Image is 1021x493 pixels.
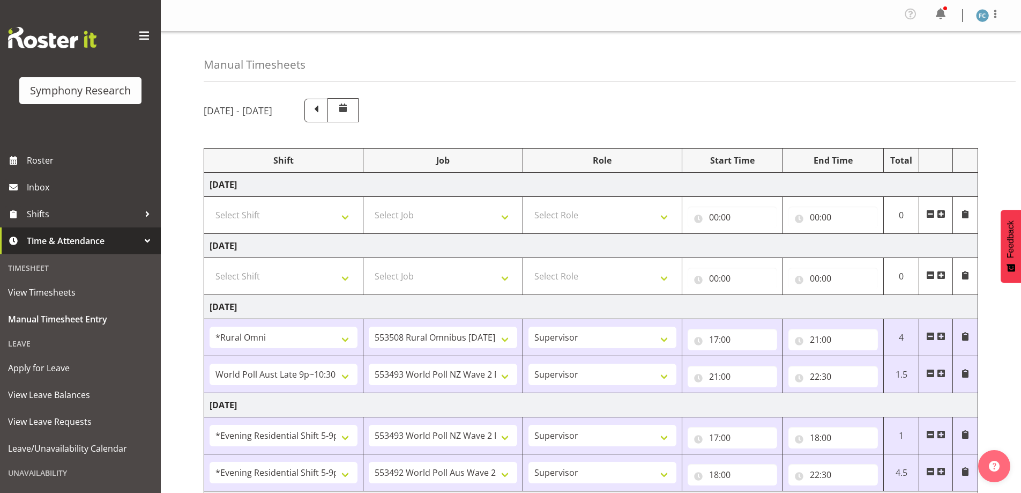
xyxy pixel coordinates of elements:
[369,154,517,167] div: Job
[889,154,914,167] div: Total
[883,356,919,393] td: 1.5
[788,154,878,167] div: End Time
[688,427,777,448] input: Click to select...
[210,154,357,167] div: Shift
[204,58,305,71] h4: Manual Timesheets
[883,197,919,234] td: 0
[688,154,777,167] div: Start Time
[788,366,878,387] input: Click to select...
[8,440,153,457] span: Leave/Unavailability Calendar
[204,173,978,197] td: [DATE]
[788,464,878,485] input: Click to select...
[688,464,777,485] input: Click to select...
[8,27,96,48] img: Rosterit website logo
[3,257,158,279] div: Timesheet
[3,462,158,484] div: Unavailability
[788,329,878,350] input: Click to select...
[204,393,978,417] td: [DATE]
[883,319,919,356] td: 4
[8,414,153,430] span: View Leave Requests
[3,408,158,435] a: View Leave Requests
[204,234,978,258] td: [DATE]
[1006,220,1016,258] span: Feedback
[883,258,919,295] td: 0
[27,206,139,222] span: Shifts
[976,9,989,22] img: fisi-cook-lagatule1979.jpg
[30,83,131,99] div: Symphony Research
[3,435,158,462] a: Leave/Unavailability Calendar
[688,268,777,289] input: Click to select...
[8,311,153,327] span: Manual Timesheet Entry
[883,454,919,491] td: 4.5
[688,366,777,387] input: Click to select...
[204,295,978,319] td: [DATE]
[3,355,158,381] a: Apply for Leave
[688,207,777,228] input: Click to select...
[528,154,676,167] div: Role
[3,306,158,333] a: Manual Timesheet Entry
[3,381,158,408] a: View Leave Balances
[27,179,155,195] span: Inbox
[688,329,777,350] input: Click to select...
[788,427,878,448] input: Click to select...
[989,461,1000,472] img: help-xxl-2.png
[883,417,919,454] td: 1
[204,105,272,116] h5: [DATE] - [DATE]
[3,279,158,306] a: View Timesheets
[1001,210,1021,283] button: Feedback - Show survey
[27,233,139,249] span: Time & Attendance
[8,284,153,300] span: View Timesheets
[8,387,153,403] span: View Leave Balances
[8,360,153,376] span: Apply for Leave
[3,333,158,355] div: Leave
[788,207,878,228] input: Click to select...
[27,152,155,168] span: Roster
[788,268,878,289] input: Click to select...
